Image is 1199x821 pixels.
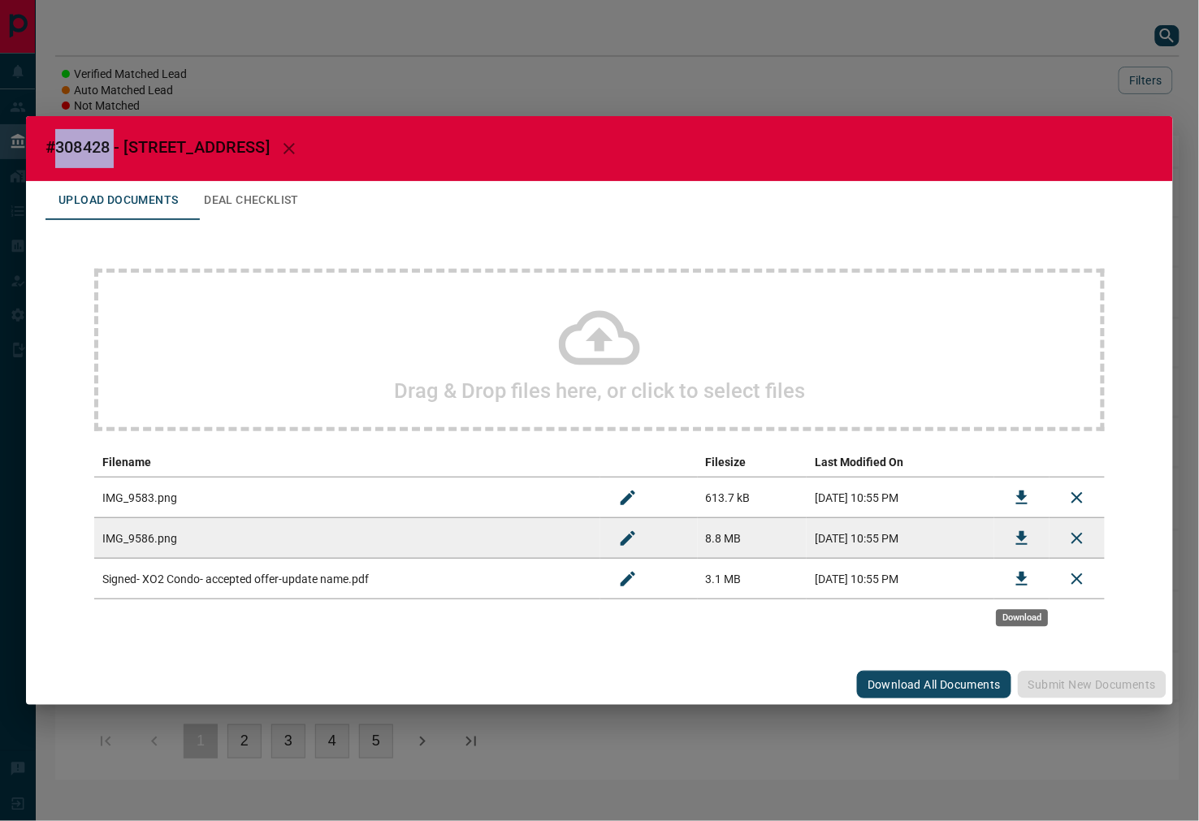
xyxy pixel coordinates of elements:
span: #308428 - [STREET_ADDRESS] [45,137,270,157]
button: Download All Documents [857,671,1011,698]
th: download action column [994,447,1050,477]
td: IMG_9583.png [94,477,600,518]
td: IMG_9586.png [94,518,600,559]
button: Remove File [1058,560,1097,598]
button: Download [1002,560,1041,598]
button: Rename [608,519,647,558]
td: 8.8 MB [698,518,807,559]
th: edit column [600,447,698,477]
td: [DATE] 10:55 PM [807,518,994,559]
td: Signed- XO2 Condo- accepted offer-update name.pdf [94,559,600,599]
button: Deal Checklist [191,181,312,220]
h2: Drag & Drop files here, or click to select files [394,378,805,403]
button: Rename [608,478,647,517]
button: Download [1002,519,1041,558]
td: [DATE] 10:55 PM [807,477,994,518]
div: Drag & Drop files here, or click to select files [94,269,1105,431]
button: Upload Documents [45,181,191,220]
button: Download [1002,478,1041,517]
div: Download [996,610,1048,627]
th: Last Modified On [807,447,994,477]
td: 3.1 MB [698,559,807,599]
th: delete file action column [1050,447,1105,477]
th: Filename [94,447,600,477]
button: Remove File [1058,478,1097,517]
button: Rename [608,560,647,598]
th: Filesize [698,447,807,477]
td: [DATE] 10:55 PM [807,559,994,599]
td: 613.7 kB [698,477,807,518]
button: Remove File [1058,519,1097,558]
